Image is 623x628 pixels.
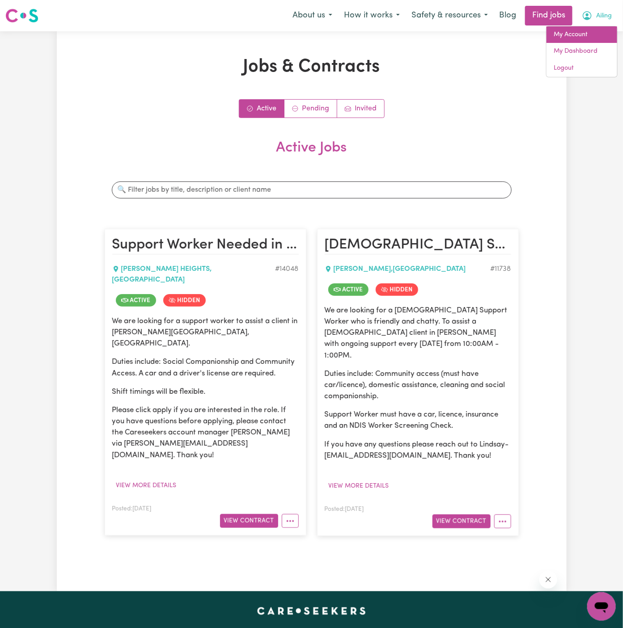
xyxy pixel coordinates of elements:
[325,409,511,431] p: Support Worker must have a car, licence, insurance and an NDIS Worker Screening Check.
[547,60,617,77] a: Logout
[287,6,338,25] button: About us
[576,6,618,25] button: My Account
[239,100,284,118] a: Active jobs
[284,100,337,118] a: Contracts pending review
[337,100,384,118] a: Job invitations
[547,26,617,43] a: My Account
[328,283,369,296] span: Job is active
[525,6,572,25] a: Find jobs
[596,11,612,21] span: Ailing
[105,56,519,78] h1: Jobs & Contracts
[257,607,366,615] a: Careseekers home page
[338,6,406,25] button: How it works
[325,479,393,493] button: View more details
[494,6,521,25] a: Blog
[220,514,278,528] button: View Contract
[116,294,156,307] span: Job is active
[5,8,38,24] img: Careseekers logo
[5,6,54,13] span: Need any help?
[112,506,152,512] span: Posted: [DATE]
[491,264,511,274] div: Job ID #11738
[112,356,299,379] p: Duties include: Social Companionship and Community Access. A car and a driver's license are requi...
[112,264,275,285] div: [PERSON_NAME] HEIGHTS , [GEOGRAPHIC_DATA]
[163,294,206,307] span: Job is hidden
[547,43,617,60] a: My Dashboard
[112,386,299,397] p: Shift timings will be flexible.
[376,283,418,296] span: Job is hidden
[112,405,299,461] p: Please click apply if you are interested in the role. If you have questions before applying, plea...
[325,506,364,512] span: Posted: [DATE]
[587,592,616,621] iframe: Button to launch messaging window
[325,305,511,361] p: We are looking for a [DEMOGRAPHIC_DATA] Support Worker who is friendly and chatty. To assist a [D...
[105,139,519,171] h2: Active Jobs
[494,514,511,528] button: More options
[325,236,511,254] h2: Female Support Worker Needed For Ongoing Support For 3 Hours Every Tuesday - Mona Vale, NSW
[5,5,38,26] a: Careseekers logo
[325,368,511,402] p: Duties include: Community access (must have car/licence), domestic assistance, cleaning and socia...
[282,514,299,528] button: More options
[112,181,512,198] input: 🔍 Filter jobs by title, description or client name
[546,26,618,77] div: My Account
[406,6,494,25] button: Safety & resources
[325,439,511,461] p: If you have any questions please reach out to Lindsay- [EMAIL_ADDRESS][DOMAIN_NAME]. Thank you!
[112,479,181,493] button: View more details
[112,316,299,350] p: We are looking for a support worker to assist a client in [PERSON_NAME][GEOGRAPHIC_DATA], [GEOGRA...
[112,236,299,254] h2: Support Worker Needed in Wheeler Heights, NSW
[539,571,557,589] iframe: Close message
[432,514,491,528] button: View Contract
[325,264,491,274] div: [PERSON_NAME] , [GEOGRAPHIC_DATA]
[275,264,299,285] div: Job ID #14048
